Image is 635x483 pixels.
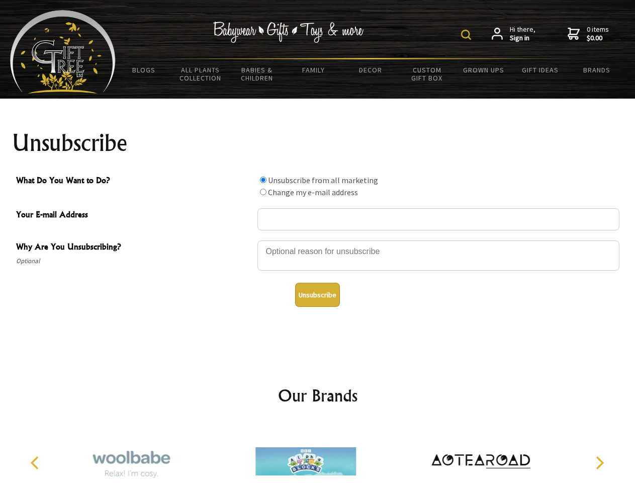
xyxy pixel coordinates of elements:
[268,187,358,197] label: Change my e-mail address
[229,59,286,89] a: Babies & Children
[342,59,399,80] a: Decor
[257,240,619,271] textarea: Why Are You Unsubscribing?
[16,174,252,189] span: What Do You Want to Do?
[512,59,569,80] a: Gift Ideas
[295,283,340,307] button: Unsubscribe
[455,59,512,80] a: Grown Ups
[399,59,456,89] a: Custom Gift Box
[10,10,116,94] img: Babyware - Gifts - Toys and more...
[116,59,172,80] a: BLOGS
[16,255,252,267] span: Optional
[588,452,610,474] button: Next
[587,25,609,43] span: 0 items
[492,25,535,43] a: Hi there,Sign in
[257,208,619,230] input: Your E-mail Address
[286,59,342,80] a: Family
[25,452,47,474] button: Previous
[568,25,609,43] a: 0 items$0.00
[260,177,266,183] input: What Do You Want to Do?
[213,22,364,43] img: Babywear - Gifts - Toys & more
[268,175,378,185] label: Unsubscribe from all marketing
[16,240,252,255] span: Why Are You Unsubscribing?
[461,30,471,40] img: product search
[569,59,625,80] a: Brands
[172,59,229,89] a: All Plants Collection
[260,189,266,195] input: What Do You Want to Do?
[510,34,535,43] strong: Sign in
[16,208,252,223] span: Your E-mail Address
[20,383,615,408] h2: Our Brands
[12,131,623,155] h1: Unsubscribe
[510,25,535,43] span: Hi there,
[587,34,609,43] strong: $0.00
